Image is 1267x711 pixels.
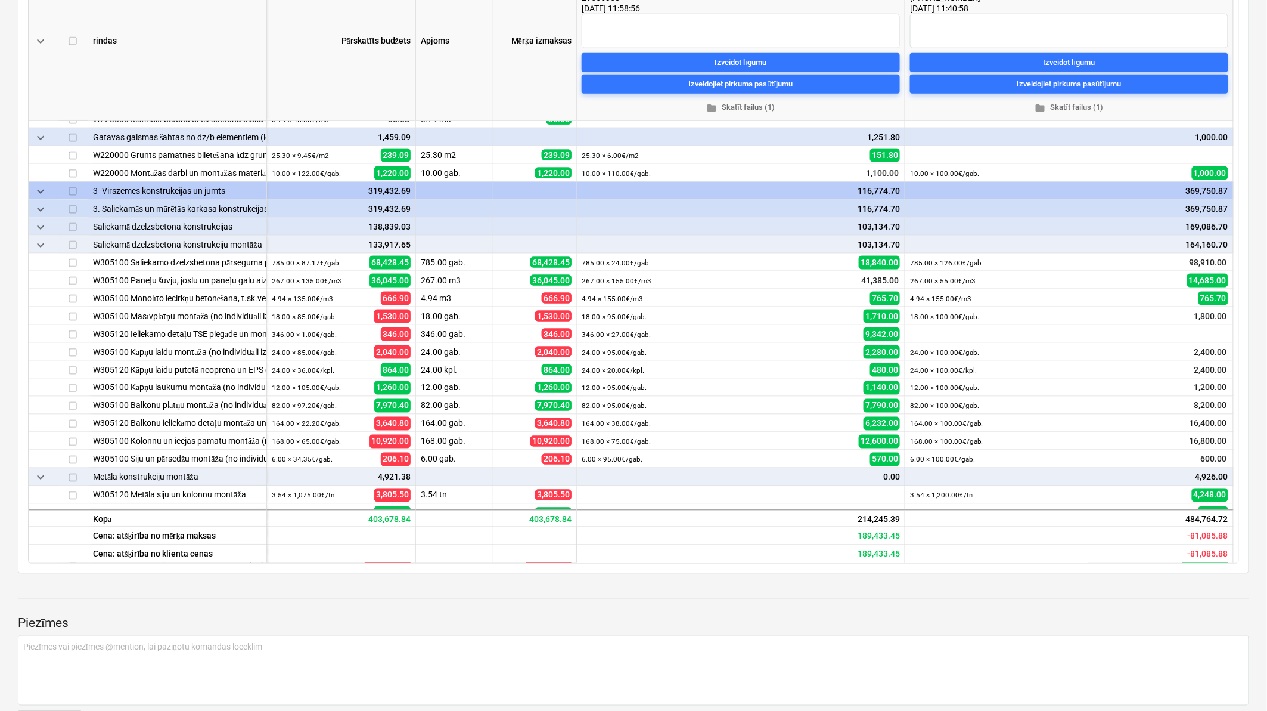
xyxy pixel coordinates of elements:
[582,218,900,236] div: 103,134.70
[93,164,262,181] div: W220000 Montāžas darbi un montāžas materiāli
[582,402,647,410] small: 82.00 × 95.00€ / gab.
[387,113,411,125] span: 35.68
[582,295,643,303] small: 4.94 × 155.00€ / m3
[374,345,411,358] span: 2,040.00
[416,343,493,361] div: 24.00 gab.
[864,399,900,412] span: 7,790.00
[93,343,262,360] div: W305100 Kāpņu laidu montāža (no individuāli izgatavotiem saliekamā dzelzsbetona elementiem)
[33,471,48,485] span: keyboard_arrow_down
[1188,418,1228,429] span: 16,400.00
[272,420,341,428] small: 164.00 × 22.20€ / gab.
[272,218,411,236] div: 138,839.03
[272,236,411,254] div: 133,917.65
[530,436,572,447] span: 10,920.00
[859,256,900,269] span: 18,840.00
[1207,654,1267,711] iframe: Chat Widget
[272,402,337,410] small: 82.00 × 97.20€ / gab.
[582,98,900,117] button: Skatīt failus (1)
[582,75,900,94] button: Izveidojiet pirkuma pasūtījumu
[864,381,900,394] span: 1,140.00
[910,259,983,267] small: 785.00 × 126.00€ / gab.
[416,307,493,325] div: 18.00 gab.
[582,236,900,254] div: 103,134.70
[416,146,493,164] div: 25.30 m2
[582,200,900,218] div: 116,774.70
[1188,435,1228,447] span: 16,800.00
[577,509,905,527] div: 214,245.39
[272,468,411,486] div: 4,921.38
[374,399,411,412] span: 7,970.40
[93,182,262,199] div: 3- Virszemes konstrukcijas un jumts
[582,456,642,464] small: 6.00 × 95.00€ / gab.
[272,116,329,124] small: 0.79 × 45.05€ / m3
[33,184,48,199] span: keyboard_arrow_down
[535,508,572,518] span: 1,115.88
[272,200,411,218] div: 319,432.69
[93,236,262,253] div: Saliekamā dzelzsbetona konstrukciju montāža
[381,363,411,376] span: 864.00
[870,292,900,305] span: 765.70
[910,313,979,321] small: 18.00 × 100.00€ / gab.
[1200,453,1228,465] span: 600.00
[905,509,1234,527] div: 484,764.72
[910,366,977,375] small: 24.00 × 100.00€ / kpl.
[870,363,900,376] span: 480.00
[416,504,493,522] div: 0.57 tn
[93,468,262,486] div: Metāla konstrukciju montāža
[910,75,1228,94] button: Izveidojiet pirkuma pasūtījumu
[910,3,1228,14] div: [DATE] 11:40:58
[865,167,900,179] span: 1,100.00
[535,347,572,357] span: 2,040.00
[535,400,572,411] span: 7,970.40
[272,366,334,375] small: 24.00 × 36.00€ / kpl.
[272,313,337,321] small: 18.00 × 85.00€ / gab.
[272,277,341,285] small: 267.00 × 135.00€ / m3
[93,504,262,521] div: W305120 Metāla ieejas mezgla konstrukciju montāža
[582,3,900,14] div: [DATE] 11:58:56
[1193,400,1228,412] span: 8,200.00
[1193,310,1228,322] span: 1,800.00
[910,98,1228,117] button: Skatīt failus (1)
[864,310,900,323] span: 1,710.00
[542,454,572,465] span: 206.10
[910,218,1228,236] div: 169,086.70
[33,131,48,145] span: keyboard_arrow_down
[416,486,493,504] div: 3.54 tn
[416,450,493,468] div: 6.00 gab.
[582,348,647,357] small: 24.00 × 95.00€ / gab.
[582,330,651,339] small: 346.00 × 27.00€ / gab.
[416,271,493,289] div: 267.00 m3
[864,327,900,341] span: 9,342.00
[369,435,411,448] span: 10,920.00
[381,292,411,305] span: 666.90
[542,329,572,339] span: 346.00
[374,506,411,520] span: 1,115.88
[582,152,639,160] small: 25.30 × 6.00€ / m2
[582,468,900,486] div: 0.00
[416,289,493,307] div: 4.94 m3
[582,169,651,178] small: 10.00 × 110.00€ / gab.
[93,254,262,271] div: W305100 Saliekamo dzelzsbetona pārseguma paneļu montāža (vid.1gab.=6m2)
[542,364,572,375] span: 864.00
[1193,346,1228,358] span: 2,400.00
[416,325,493,343] div: 346.00 gab.
[910,200,1228,218] div: 369,750.87
[1193,364,1228,376] span: 2,400.00
[910,182,1228,200] div: 369,750.87
[1193,382,1228,394] span: 1,200.00
[416,397,493,415] div: 82.00 gab.
[93,432,262,450] div: W305100 Kolonnu un ieejas pamatu montāža (no individuāli izgatavotiem saliekamā dzelzsbetona elem...
[530,275,572,286] span: 36,045.00
[416,379,493,397] div: 12.00 gab.
[272,438,341,446] small: 168.00 × 65.00€ / gab.
[374,310,411,323] span: 1,530.00
[1035,102,1046,113] span: folder
[93,361,262,378] div: W305120 Kāpņu laidu putotā neoprena un EPS detaļu piegāde un montāža objektā
[93,450,262,468] div: W305100 Siju un pārsedžu montāža (no individuāli izgatavotiem saliekamā dzelzsbetona elementiem)
[910,348,979,357] small: 24.00 × 100.00€ / gab.
[93,415,262,432] div: W305120 Balkonu ieliekāmo detaļu montāža un monolītīzēšana, t.sk.detaļas izgatavošana
[530,257,572,268] span: 68,428.45
[93,307,262,324] div: W305100 Masīvplātņu montāža (no individuāli izgatavotiem saliekamā dzelzsbetona elementiem)
[910,295,971,303] small: 4.94 × 155.00€ / m3
[858,549,900,559] span: Paredzamā rentabilitāte - iesniegts piedāvājums salīdzinājumā ar klienta cenu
